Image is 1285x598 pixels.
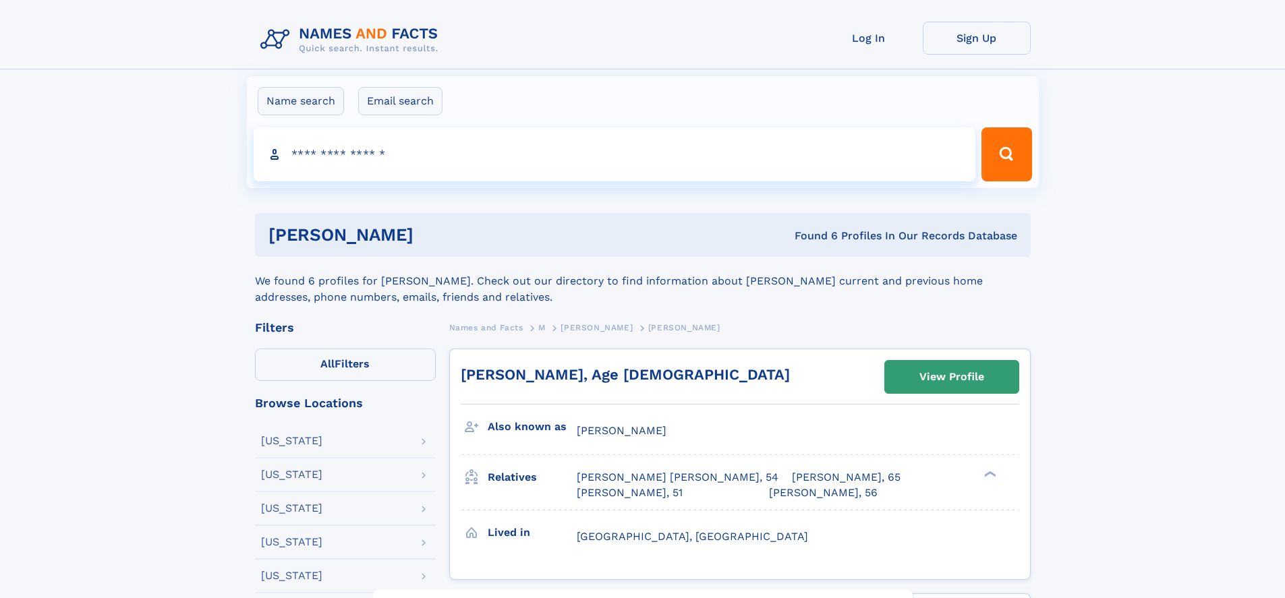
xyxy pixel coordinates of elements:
[792,470,901,485] a: [PERSON_NAME], 65
[461,366,790,383] a: [PERSON_NAME], Age [DEMOGRAPHIC_DATA]
[561,323,633,332] span: [PERSON_NAME]
[648,323,720,332] span: [PERSON_NAME]
[255,22,449,58] img: Logo Names and Facts
[358,87,442,115] label: Email search
[488,415,577,438] h3: Also known as
[769,485,878,500] a: [PERSON_NAME], 56
[919,361,984,392] div: View Profile
[258,87,344,115] label: Name search
[488,521,577,544] h3: Lived in
[261,503,322,514] div: [US_STATE]
[255,349,436,381] label: Filters
[261,537,322,547] div: [US_STATE]
[981,127,1031,181] button: Search Button
[538,319,546,336] a: M
[577,424,666,437] span: [PERSON_NAME]
[449,319,523,336] a: Names and Facts
[261,570,322,581] div: [US_STATE]
[261,436,322,446] div: [US_STATE]
[885,361,1019,393] a: View Profile
[923,22,1031,55] a: Sign Up
[268,227,604,243] h1: [PERSON_NAME]
[577,485,683,500] a: [PERSON_NAME], 51
[254,127,976,181] input: search input
[538,323,546,332] span: M
[255,322,436,334] div: Filters
[320,357,335,370] span: All
[255,397,436,409] div: Browse Locations
[604,229,1017,243] div: Found 6 Profiles In Our Records Database
[488,466,577,489] h3: Relatives
[561,319,633,336] a: [PERSON_NAME]
[577,470,778,485] a: [PERSON_NAME] [PERSON_NAME], 54
[815,22,923,55] a: Log In
[577,530,808,543] span: [GEOGRAPHIC_DATA], [GEOGRAPHIC_DATA]
[981,470,997,479] div: ❯
[255,257,1031,305] div: We found 6 profiles for [PERSON_NAME]. Check out our directory to find information about [PERSON_...
[261,469,322,480] div: [US_STATE]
